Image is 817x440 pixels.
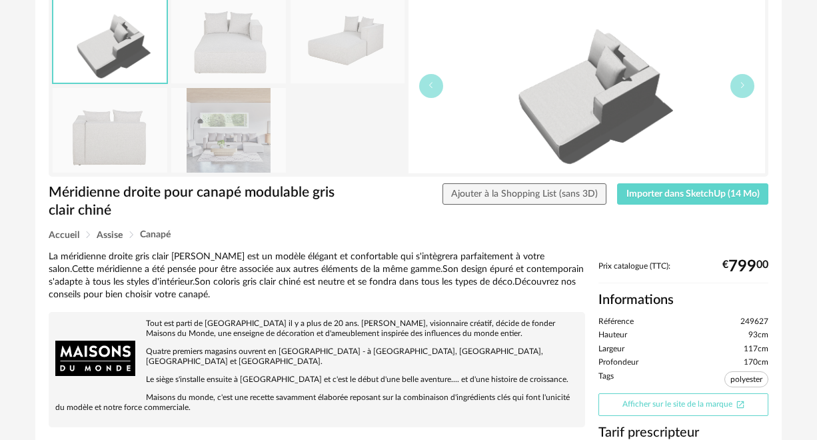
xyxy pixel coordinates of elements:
p: Tout est parti de [GEOGRAPHIC_DATA] il y a plus de 20 ans. [PERSON_NAME], visionnaire créatif, dé... [55,319,578,339]
span: Importer dans SketchUp (14 Mo) [626,189,760,199]
span: 93cm [748,330,768,341]
p: Le siège s'installe ensuite à [GEOGRAPHIC_DATA] et c'est le début d'une belle aventure.... et d'u... [55,375,578,385]
div: € 00 [722,262,768,271]
button: Ajouter à la Shopping List (sans 3D) [442,183,607,205]
img: meridienne-droite-pour-canape-modulable-gris-clair-chine-1000-16-19-249627_2.jpg [171,88,286,173]
div: Breadcrumb [49,230,768,240]
span: Assise [97,231,123,240]
img: brand logo [55,319,135,399]
span: Largeur [598,344,624,355]
span: Ajouter à la Shopping List (sans 3D) [451,189,598,199]
p: Quatre premiers magasins ouvrent en [GEOGRAPHIC_DATA] - à [GEOGRAPHIC_DATA], [GEOGRAPHIC_DATA], [... [55,347,578,367]
span: 799 [728,262,756,271]
span: Tags [598,371,614,390]
span: 117cm [744,344,768,355]
img: meridienne-droite-pour-canape-modulable-gris-clair-chine-1000-16-19-249627_5.jpg [53,88,167,173]
p: Maisons du monde, c'est une recette savamment élaborée reposant sur la combinaison d'ingrédients ... [55,393,578,413]
h2: Informations [598,291,768,309]
span: Accueil [49,231,79,240]
a: Afficher sur le site de la marqueOpen In New icon [598,393,768,416]
span: 249627 [740,317,768,327]
span: Référence [598,317,634,327]
span: Profondeur [598,357,638,368]
div: Prix catalogue (TTC): [598,261,768,283]
span: 170cm [744,357,768,368]
div: La méridienne droite gris clair [PERSON_NAME] est un modèle élégant et confortable qui s'intègrer... [49,251,585,301]
span: Hauteur [598,330,627,341]
span: Open In New icon [736,399,745,408]
button: Importer dans SketchUp (14 Mo) [617,183,768,205]
span: polyester [724,371,768,387]
span: Canapé [140,230,171,239]
h1: Méridienne droite pour canapé modulable gris clair chiné [49,183,341,220]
